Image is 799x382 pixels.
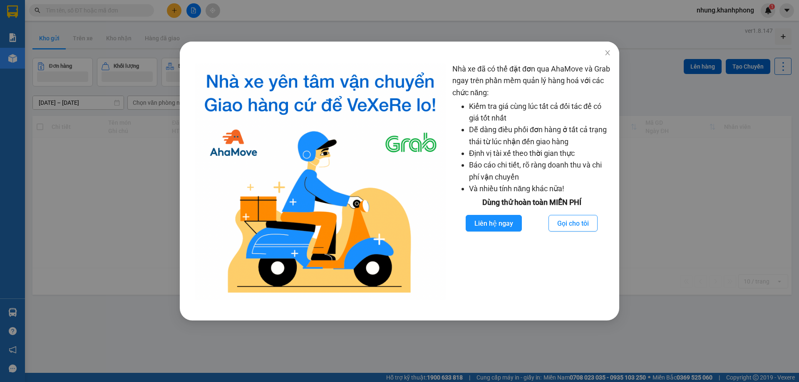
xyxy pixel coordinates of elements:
[557,218,589,229] span: Gọi cho tôi
[469,148,611,159] li: Định vị tài xế theo thời gian thực
[596,42,619,65] button: Close
[474,218,513,229] span: Liên hệ ngay
[469,101,611,124] li: Kiểm tra giá cùng lúc tất cả đối tác để có giá tốt nhất
[466,215,522,232] button: Liên hệ ngay
[469,183,611,195] li: Và nhiều tính năng khác nữa!
[452,63,611,300] div: Nhà xe đã có thể đặt đơn qua AhaMove và Grab ngay trên phần mềm quản lý hàng hoá với các chức năng:
[469,124,611,148] li: Dễ dàng điều phối đơn hàng ở tất cả trạng thái từ lúc nhận đến giao hàng
[469,159,611,183] li: Báo cáo chi tiết, rõ ràng doanh thu và chi phí vận chuyển
[604,49,611,56] span: close
[195,63,446,300] img: logo
[452,197,611,208] div: Dùng thử hoàn toàn MIỄN PHÍ
[548,215,598,232] button: Gọi cho tôi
